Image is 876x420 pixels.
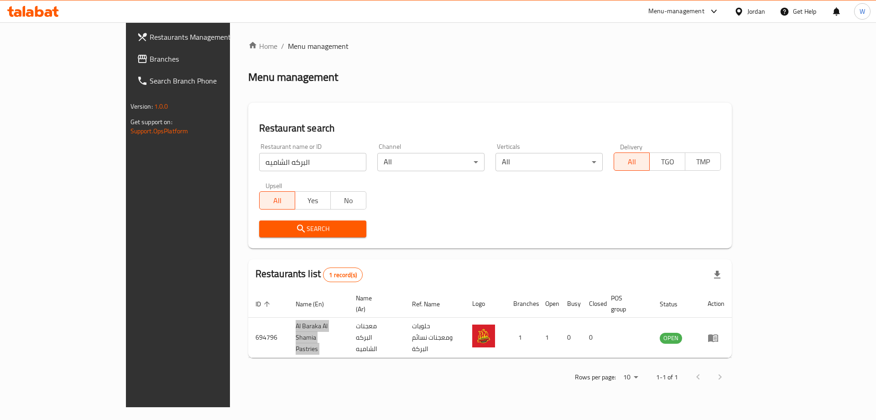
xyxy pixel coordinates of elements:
[611,293,641,315] span: POS group
[614,152,650,171] button: All
[288,41,349,52] span: Menu management
[412,299,452,310] span: Ref. Name
[266,182,282,189] label: Upsell
[649,152,685,171] button: TGO
[506,290,538,318] th: Branches
[330,191,366,210] button: No
[281,41,284,52] li: /
[377,153,485,171] div: All
[295,191,331,210] button: Yes
[582,318,604,358] td: 0
[248,70,338,84] h2: Menu management
[560,290,582,318] th: Busy
[334,194,363,207] span: No
[506,318,538,358] td: 1
[472,325,495,347] img: Al Baraka Al Shamia Pastries
[648,6,704,17] div: Menu-management
[150,53,265,64] span: Branches
[130,48,272,70] a: Branches
[255,299,273,310] span: ID
[405,318,465,358] td: حلويات ومعجنات نسائم البركة
[618,155,646,168] span: All
[356,293,393,315] span: Name (Ar)
[538,290,560,318] th: Open
[248,290,732,358] table: enhanced table
[747,6,765,16] div: Jordan
[150,75,265,86] span: Search Branch Phone
[656,372,678,383] p: 1-1 of 1
[299,194,327,207] span: Yes
[349,318,404,358] td: معجنات البركه الشاميه
[130,26,272,48] a: Restaurants Management
[259,121,721,135] h2: Restaurant search
[620,143,643,150] label: Delivery
[708,332,725,343] div: Menu
[296,299,336,310] span: Name (En)
[255,267,363,282] h2: Restaurants list
[259,220,366,237] button: Search
[130,100,153,112] span: Version:
[582,290,604,318] th: Closed
[323,271,362,279] span: 1 record(s)
[130,70,272,92] a: Search Branch Phone
[706,264,728,286] div: Export file
[130,116,172,128] span: Get support on:
[259,191,295,210] button: All
[154,100,168,112] span: 1.0.0
[685,152,721,171] button: TMP
[288,318,349,358] td: Al Baraka Al Shamia Pastries
[860,6,865,16] span: W
[620,371,641,384] div: Rows per page:
[266,223,359,235] span: Search
[560,318,582,358] td: 0
[150,31,265,42] span: Restaurants Management
[689,155,717,168] span: TMP
[575,372,616,383] p: Rows per page:
[130,125,188,137] a: Support.OpsPlatform
[700,290,732,318] th: Action
[653,155,682,168] span: TGO
[660,299,689,310] span: Status
[538,318,560,358] td: 1
[323,268,363,282] div: Total records count
[660,333,682,343] span: OPEN
[248,41,732,52] nav: breadcrumb
[495,153,603,171] div: All
[465,290,506,318] th: Logo
[259,153,366,171] input: Search for restaurant name or ID..
[263,194,292,207] span: All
